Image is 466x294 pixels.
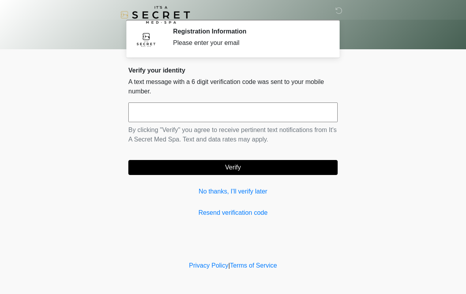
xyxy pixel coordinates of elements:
h2: Verify your identity [128,67,338,74]
a: Resend verification code [128,208,338,218]
a: No thanks, I'll verify later [128,187,338,196]
a: Privacy Policy [189,262,229,269]
img: It's A Secret Med Spa Logo [120,6,190,24]
div: Please enter your email [173,38,326,48]
a: Terms of Service [230,262,277,269]
a: | [228,262,230,269]
button: Verify [128,160,338,175]
h2: Registration Information [173,28,326,35]
p: A text message with a 6 digit verification code was sent to your mobile number. [128,77,338,96]
img: Agent Avatar [134,28,158,51]
p: By clicking "Verify" you agree to receive pertinent text notifications from It's A Secret Med Spa... [128,125,338,144]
